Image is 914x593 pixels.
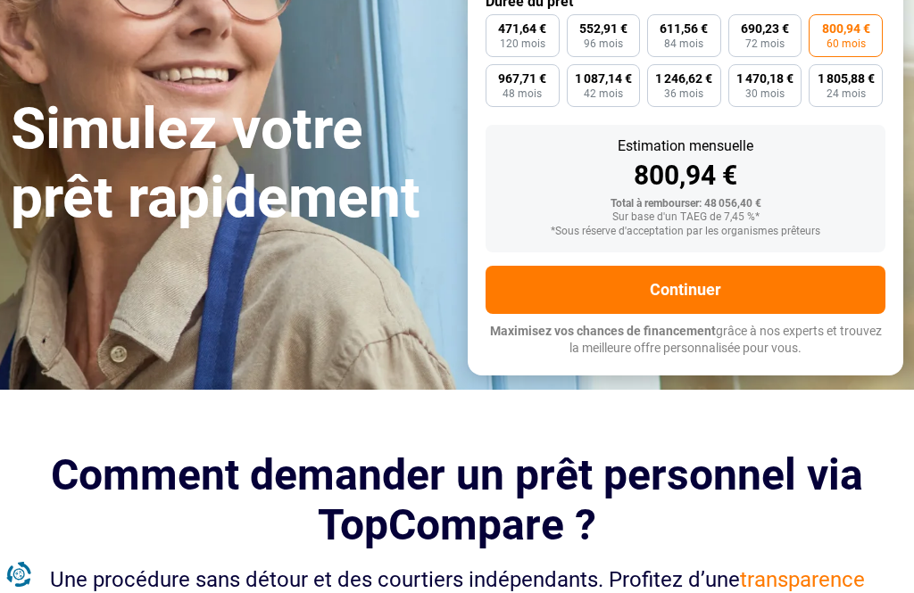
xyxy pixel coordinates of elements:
span: 1 470,18 € [736,72,794,85]
span: 30 mois [745,88,785,99]
span: 1 246,62 € [655,72,712,85]
span: 120 mois [500,38,545,49]
span: 552,91 € [579,22,627,35]
span: Maximisez vos chances de financement [490,324,716,338]
span: 690,23 € [741,22,789,35]
div: 800,94 € [500,162,871,189]
span: 611,56 € [660,22,708,35]
h1: Simulez votre prêt rapidement [11,95,446,233]
button: Continuer [486,266,885,314]
span: 60 mois [827,38,866,49]
span: 24 mois [827,88,866,99]
span: 96 mois [584,38,623,49]
div: Total à rembourser: 48 056,40 € [500,198,871,210]
span: 800,94 € [822,22,870,35]
span: 471,64 € [498,22,546,35]
span: 84 mois [664,38,703,49]
h2: Comment demander un prêt personnel via TopCompare ? [39,450,875,548]
span: 72 mois [745,38,785,49]
p: grâce à nos experts et trouvez la meilleure offre personnalisée pour vous. [486,323,885,358]
div: *Sous réserve d'acceptation par les organismes prêteurs [500,226,871,238]
span: 36 mois [664,88,703,99]
span: 42 mois [584,88,623,99]
span: 1 087,14 € [575,72,632,85]
div: Sur base d'un TAEG de 7,45 %* [500,211,871,224]
span: 48 mois [503,88,542,99]
span: 1 805,88 € [818,72,875,85]
span: 967,71 € [498,72,546,85]
div: Estimation mensuelle [500,139,871,153]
